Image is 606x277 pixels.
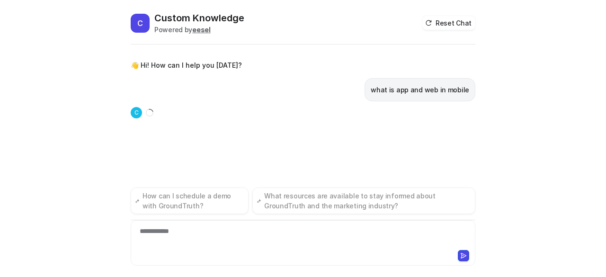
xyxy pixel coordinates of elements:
div: Powered by [154,25,244,35]
button: Reset Chat [422,16,475,30]
button: How can I schedule a demo with GroundTruth? [131,188,249,214]
h2: Custom Knowledge [154,11,244,25]
span: C [131,107,142,118]
p: 👋 Hi! How can I help you [DATE]? [131,60,242,71]
p: what is app and web in mobile [371,84,469,96]
button: What resources are available to stay informed about GroundTruth and the marketing industry? [252,188,475,214]
span: C [131,14,150,33]
b: eesel [192,26,211,34]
